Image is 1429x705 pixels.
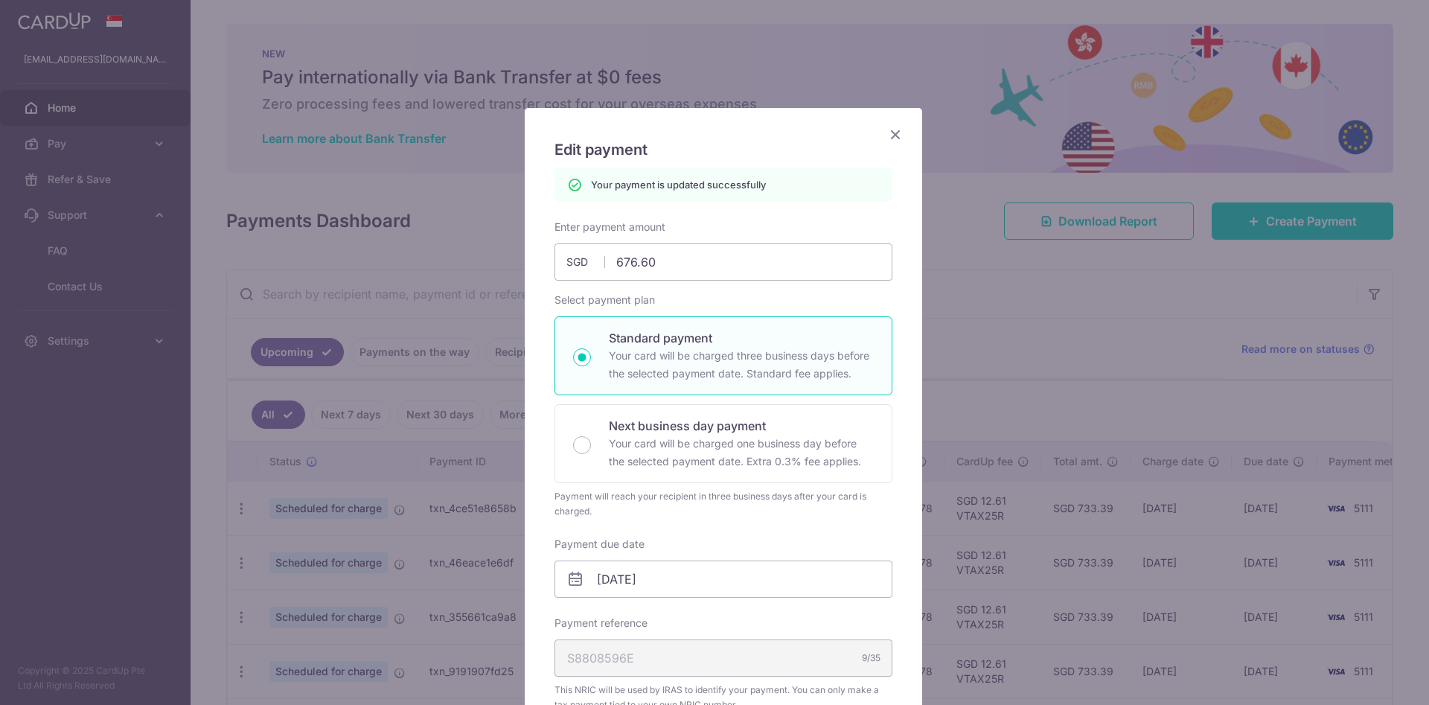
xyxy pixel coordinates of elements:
[554,243,892,281] input: 0.00
[591,177,766,192] p: Your payment is updated successfully
[554,561,892,598] input: DD / MM / YYYY
[554,616,648,631] label: Payment reference
[609,329,874,347] p: Standard payment
[554,138,892,162] h5: Edit payment
[609,347,874,383] p: Your card will be charged three business days before the selected payment date. Standard fee appl...
[554,220,665,235] label: Enter payment amount
[554,537,645,552] label: Payment due date
[609,435,874,470] p: Your card will be charged one business day before the selected payment date. Extra 0.3% fee applies.
[554,489,892,519] div: Payment will reach your recipient in three business days after your card is charged.
[886,126,904,144] button: Close
[862,651,880,666] div: 9/35
[566,255,605,269] span: SGD
[609,417,874,435] p: Next business day payment
[554,293,655,307] label: Select payment plan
